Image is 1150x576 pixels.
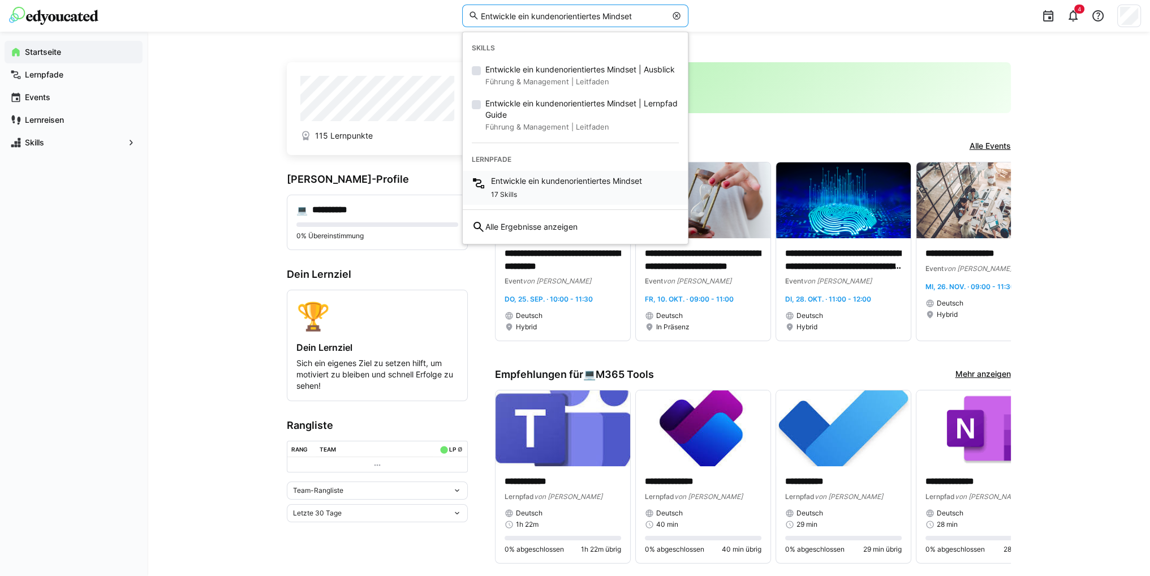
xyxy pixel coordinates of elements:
[581,545,621,554] span: 1h 22m übrig
[916,162,1051,238] img: image
[491,190,517,199] span: 17 Skills
[937,299,963,308] span: Deutsch
[479,11,666,21] input: Skills und Lernpfade durchsuchen…
[485,64,675,75] span: Entwickle ein kundenorientiertes Mindset | Ausblick
[463,37,688,59] div: Skills
[636,162,770,238] img: image
[505,492,534,501] span: Lernpfad
[495,368,654,381] h3: Empfehlungen für
[645,295,734,303] span: Fr, 10. Okt. · 09:00 - 11:00
[656,520,678,529] span: 40 min
[296,358,458,392] p: Sich ein eigenes Ziel zu setzen hilft, um motiviert zu bleiben und schnell Erfolge zu sehen!
[722,545,761,554] span: 40 min übrig
[449,446,455,453] div: LP
[785,545,845,554] span: 0% abgeschlossen
[803,277,872,285] span: von [PERSON_NAME]
[656,509,683,518] span: Deutsch
[944,264,1012,273] span: von [PERSON_NAME]
[776,162,911,238] img: image
[485,98,679,121] span: Entwickle ein kundenorientiertes Mindset | Lernpfad Guide
[636,390,770,466] img: image
[645,492,674,501] span: Lernpfad
[534,492,602,501] span: von [PERSON_NAME]
[320,446,336,453] div: Team
[937,310,958,319] span: Hybrid
[505,545,564,554] span: 0% abgeschlossen
[925,264,944,273] span: Event
[916,390,1051,466] img: image
[463,148,688,171] div: Lernpfade
[293,486,343,495] span: Team-Rangliste
[1003,545,1042,554] span: 28 min übrig
[815,492,883,501] span: von [PERSON_NAME]
[491,175,642,187] span: Entwickle ein kundenorientiertes Mindset
[863,545,902,554] span: 29 min übrig
[925,545,985,554] span: 0% abgeschlossen
[674,492,743,501] span: von [PERSON_NAME]
[663,277,731,285] span: von [PERSON_NAME]
[496,390,630,466] img: image
[458,444,463,453] a: ø
[296,231,458,240] p: 0% Übereinstimmung
[796,311,823,320] span: Deutsch
[516,520,539,529] span: 1h 22m
[796,509,823,518] span: Deutsch
[645,277,663,285] span: Event
[785,295,871,303] span: Di, 28. Okt. · 11:00 - 12:00
[485,75,675,89] small: Führung & Management | Leitfaden
[937,520,958,529] span: 28 min
[504,71,1002,84] h3: [PERSON_NAME]
[485,121,679,134] small: Führung & Management | Leitfaden
[287,173,468,186] h3: [PERSON_NAME]-Profile
[937,509,963,518] span: Deutsch
[287,268,468,281] h3: Dein Lernziel
[796,520,817,529] span: 29 min
[970,140,1011,153] a: Alle Events
[656,323,690,332] span: In Präsenz
[785,277,803,285] span: Event
[315,130,372,141] span: 115 Lernpunkte
[504,93,1002,104] p: √ Keine anstehenden Aufgaben
[516,311,542,320] span: Deutsch
[516,509,542,518] span: Deutsch
[287,419,468,432] h3: Rangliste
[596,368,654,381] span: M365 Tools
[291,446,308,453] div: Rang
[516,323,537,332] span: Hybrid
[523,277,591,285] span: von [PERSON_NAME]
[796,323,817,332] span: Hybrid
[485,221,578,233] span: Alle Ergebnisse anzeigen
[296,299,458,333] div: 🏆
[776,390,911,466] img: image
[505,277,523,285] span: Event
[955,368,1011,381] a: Mehr anzeigen
[1078,6,1081,12] span: 4
[296,204,308,216] div: 💻️
[785,492,815,501] span: Lernpfad
[645,545,704,554] span: 0% abgeschlossen
[505,295,593,303] span: Do, 25. Sep. · 10:00 - 11:30
[925,282,1015,291] span: Mi, 26. Nov. · 09:00 - 11:30
[296,342,458,353] h4: Dein Lernziel
[293,509,342,518] span: Letzte 30 Tage
[955,492,1023,501] span: von [PERSON_NAME]
[656,311,683,320] span: Deutsch
[583,368,654,381] div: 💻️
[925,492,955,501] span: Lernpfad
